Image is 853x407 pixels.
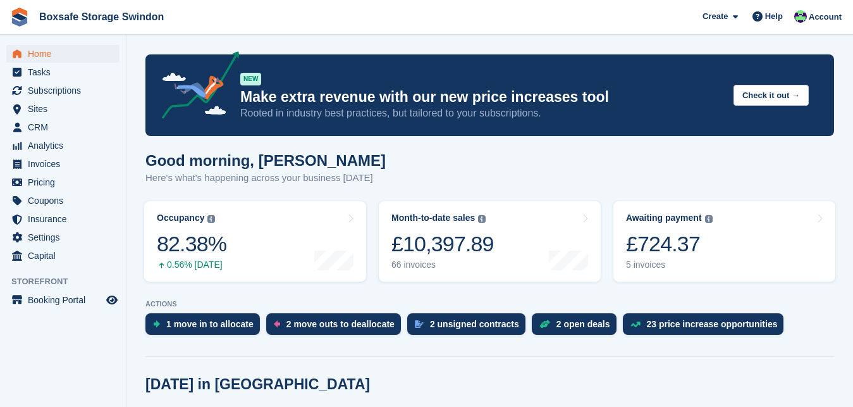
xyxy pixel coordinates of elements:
div: 82.38% [157,231,226,257]
div: Awaiting payment [626,213,702,223]
p: Rooted in industry best practices, but tailored to your subscriptions. [240,106,723,120]
div: 2 open deals [556,319,610,329]
p: Here's what's happening across your business [DATE] [145,171,386,185]
a: 2 unsigned contracts [407,313,532,341]
span: Tasks [28,63,104,81]
span: Analytics [28,137,104,154]
p: ACTIONS [145,300,834,308]
div: Month-to-date sales [391,213,475,223]
span: Insurance [28,210,104,228]
a: menu [6,229,120,246]
img: stora-icon-8386f47178a22dfd0bd8f6a31ec36ba5ce8667c1dd55bd0f319d3a0aa187defe.svg [10,8,29,27]
img: move_outs_to_deallocate_icon-f764333ba52eb49d3ac5e1228854f67142a1ed5810a6f6cc68b1a99e826820c5.svg [274,320,280,328]
span: Create [703,10,728,23]
img: price_increase_opportunities-93ffe204e8149a01c8c9dc8f82e8f89637d9d84a8eef4429ea346261dce0b2c0.svg [630,322,641,327]
span: Subscriptions [28,82,104,99]
a: Occupancy 82.38% 0.56% [DATE] [144,201,366,282]
h2: [DATE] in [GEOGRAPHIC_DATA] [145,376,370,393]
span: Coupons [28,192,104,210]
a: menu [6,118,120,136]
span: Help [765,10,783,23]
a: Awaiting payment £724.37 5 invoices [613,201,835,282]
img: contract_signature_icon-13c848040528278c33f63329250d36e43548de30e8caae1d1a13099fd9432cc5.svg [415,320,424,328]
a: menu [6,247,120,265]
div: 2 unsigned contracts [430,319,519,329]
span: Home [28,45,104,63]
div: NEW [240,73,261,85]
span: Pricing [28,173,104,191]
div: 2 move outs to deallocate [286,319,395,329]
div: 66 invoices [391,260,494,270]
img: icon-info-grey-7440780725fd019a000dd9b08b2336e03edf1995a4989e88bcd33f0948082b44.svg [207,215,215,223]
a: menu [6,155,120,173]
img: icon-info-grey-7440780725fd019a000dd9b08b2336e03edf1995a4989e88bcd33f0948082b44.svg [478,215,486,223]
img: icon-info-grey-7440780725fd019a000dd9b08b2336e03edf1995a4989e88bcd33f0948082b44.svg [705,215,713,223]
a: 2 move outs to deallocate [266,313,407,341]
a: menu [6,210,120,228]
div: 0.56% [DATE] [157,260,226,270]
a: menu [6,173,120,191]
div: Occupancy [157,213,204,223]
img: price-adjustments-announcement-icon-8257ccfd72463d97f412b2fc003d46551f7dbcb40ab6d574587a9cd5c0d94... [151,51,240,123]
button: Check it out → [733,85,809,106]
img: move_ins_to_allocate_icon-fdf77a2bb77ea45bf5b3d319d69a93e2d87916cf1d5bf7949dd705db3b84f3ca.svg [153,320,160,328]
span: Sites [28,100,104,118]
a: Preview store [104,292,120,308]
a: menu [6,291,120,309]
div: 23 price increase opportunities [647,319,778,329]
span: Settings [28,229,104,246]
a: 23 price increase opportunities [623,313,790,341]
span: Capital [28,247,104,265]
span: Invoices [28,155,104,173]
h1: Good morning, [PERSON_NAME] [145,152,386,169]
a: menu [6,192,120,210]
div: 1 move in to allocate [166,319,254,329]
div: 5 invoices [626,260,713,270]
a: 2 open deals [532,313,623,341]
a: menu [6,45,120,63]
a: menu [6,100,120,118]
a: menu [6,63,120,81]
span: Storefront [11,275,126,288]
a: menu [6,137,120,154]
a: menu [6,82,120,99]
div: £724.37 [626,231,713,257]
p: Make extra revenue with our new price increases tool [240,88,723,106]
img: deal-1b604bf984904fb50ccaf53a9ad4b4a5d6e5aea283cecdc64d6e3604feb123c2.svg [539,320,550,329]
span: Account [809,11,842,23]
a: Boxsafe Storage Swindon [34,6,169,27]
img: Kim Virabi [794,10,807,23]
div: £10,397.89 [391,231,494,257]
span: Booking Portal [28,291,104,309]
a: Month-to-date sales £10,397.89 66 invoices [379,201,601,282]
span: CRM [28,118,104,136]
a: 1 move in to allocate [145,313,266,341]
